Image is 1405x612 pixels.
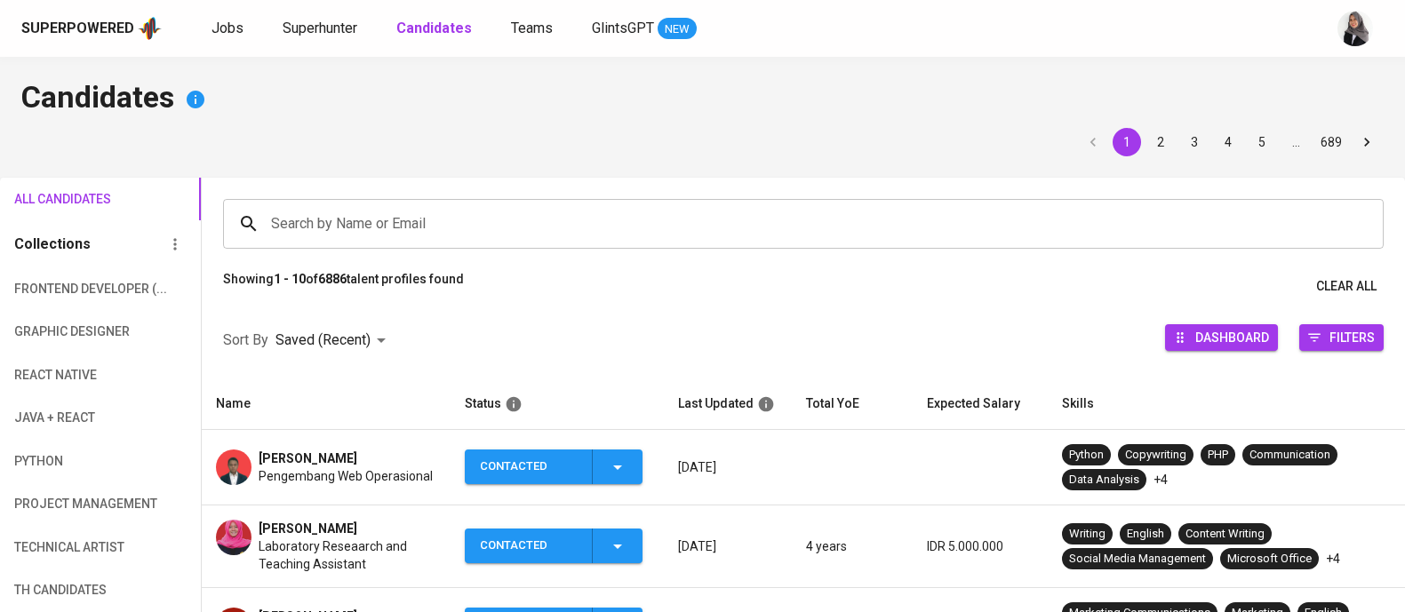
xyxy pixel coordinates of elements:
[1069,526,1106,543] div: Writing
[792,378,913,430] th: Total YoE
[318,272,347,286] b: 6886
[14,493,108,515] span: Project Management
[678,458,778,476] p: [DATE]
[1248,128,1276,156] button: Go to page 5
[1309,270,1384,303] button: Clear All
[259,537,436,573] span: Laboratory Reseaarch and Teaching Assistant
[14,579,108,601] span: TH candidates
[202,378,451,430] th: Name
[259,467,433,485] span: Pengembang Web Operasional
[14,536,108,559] span: technical artist
[138,15,162,42] img: app logo
[1146,128,1175,156] button: Go to page 2
[216,449,251,485] img: 3d75d5d8765862a4b9bf05e7c9f52144.jpg
[1185,526,1265,543] div: Content Writing
[14,450,108,473] span: python
[1249,447,1330,464] div: Communication
[480,529,578,563] div: Contacted
[1076,128,1384,156] nav: pagination navigation
[664,378,792,430] th: Last Updated
[1069,447,1104,464] div: Python
[927,537,1034,555] p: IDR 5.000.000
[274,272,306,286] b: 1 - 10
[259,520,357,537] span: [PERSON_NAME]
[275,330,371,351] p: Saved (Recent)
[1195,325,1269,349] span: Dashboard
[14,364,108,386] span: React Native
[275,324,392,357] div: Saved (Recent)
[1214,128,1242,156] button: Go to page 4
[511,18,556,40] a: Teams
[259,449,357,467] span: [PERSON_NAME]
[658,20,697,38] span: NEW
[14,188,108,211] span: All Candidates
[21,15,162,42] a: Superpoweredapp logo
[1299,324,1384,351] button: Filters
[592,18,697,40] a: GlintsGPT NEW
[1316,275,1377,298] span: Clear All
[1353,128,1381,156] button: Go to next page
[212,18,247,40] a: Jobs
[1281,133,1310,151] div: …
[678,537,778,555] p: [DATE]
[283,18,361,40] a: Superhunter
[283,20,357,36] span: Superhunter
[1180,128,1209,156] button: Go to page 3
[1326,550,1340,568] p: +4
[212,20,243,36] span: Jobs
[21,78,1384,121] h4: Candidates
[806,537,898,555] p: 4 years
[1227,551,1312,568] div: Microsoft Office
[913,378,1048,430] th: Expected Salary
[223,330,268,351] p: Sort By
[1069,551,1206,568] div: Social Media Management
[216,520,251,555] img: ce433b3038eaaa23121d71413f44380d.png
[1165,324,1278,351] button: Dashboard
[1113,128,1141,156] button: page 1
[465,529,643,563] button: Contacted
[1154,471,1168,489] p: +4
[1329,325,1375,349] span: Filters
[21,19,134,39] div: Superpowered
[511,20,553,36] span: Teams
[1315,128,1347,156] button: Go to page 689
[1127,526,1164,543] div: English
[396,20,472,36] b: Candidates
[451,378,664,430] th: Status
[396,18,475,40] a: Candidates
[223,270,464,303] p: Showing of talent profiles found
[1069,472,1139,489] div: Data Analysis
[1208,447,1228,464] div: PHP
[1337,11,1373,46] img: sinta.windasari@glints.com
[1125,447,1186,464] div: Copywriting
[480,449,578,484] div: Contacted
[465,449,643,484] button: Contacted
[14,407,108,429] span: Java + React
[14,278,108,300] span: Frontend Developer (...
[14,232,91,257] h6: Collections
[14,321,108,343] span: Graphic Designer
[592,20,654,36] span: GlintsGPT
